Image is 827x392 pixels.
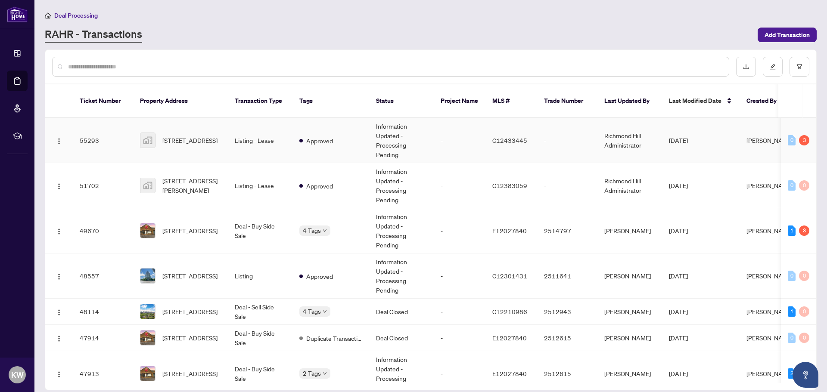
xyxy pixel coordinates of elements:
[369,208,434,253] td: Information Updated - Processing Pending
[597,253,662,299] td: [PERSON_NAME]
[537,299,597,325] td: 2512943
[52,305,66,318] button: Logo
[228,84,292,118] th: Transaction Type
[140,133,155,148] img: thumbnail-img
[228,253,292,299] td: Listing
[765,28,810,42] span: Add Transaction
[492,136,527,144] span: C12433445
[140,304,155,319] img: thumbnail-img
[52,133,66,147] button: Logo
[746,370,793,377] span: [PERSON_NAME]
[303,368,321,378] span: 2 Tags
[537,253,597,299] td: 2511641
[52,224,66,238] button: Logo
[788,135,796,145] div: 0
[434,325,485,351] td: -
[228,208,292,253] td: Deal - Buy Side Sale
[162,307,218,316] span: [STREET_ADDRESS]
[434,253,485,299] td: -
[597,163,662,208] td: Richmond Hill Administrator
[799,180,809,191] div: 0
[434,163,485,208] td: -
[669,182,688,189] span: [DATE]
[746,227,793,235] span: [PERSON_NAME]
[162,136,218,145] span: [STREET_ADDRESS]
[303,306,321,316] span: 4 Tags
[597,118,662,163] td: Richmond Hill Administrator
[228,118,292,163] td: Listing - Lease
[140,269,155,283] img: thumbnail-img
[369,299,434,325] td: Deal Closed
[369,84,434,118] th: Status
[669,272,688,280] span: [DATE]
[11,369,24,381] span: KW
[56,138,62,145] img: Logo
[736,57,756,77] button: download
[537,325,597,351] td: 2512615
[73,208,133,253] td: 49670
[799,333,809,343] div: 0
[669,370,688,377] span: [DATE]
[323,371,327,376] span: down
[537,163,597,208] td: -
[306,181,333,191] span: Approved
[140,223,155,238] img: thumbnail-img
[597,299,662,325] td: [PERSON_NAME]
[56,371,62,378] img: Logo
[492,272,527,280] span: C12301431
[799,225,809,236] div: 3
[669,136,688,144] span: [DATE]
[162,226,218,235] span: [STREET_ADDRESS]
[162,333,218,343] span: [STREET_ADDRESS]
[537,208,597,253] td: 2514797
[306,136,333,145] span: Approved
[743,64,749,70] span: download
[306,272,333,281] span: Approved
[434,208,485,253] td: -
[52,179,66,192] button: Logo
[228,325,292,351] td: Deal - Buy Side Sale
[228,163,292,208] td: Listing - Lease
[597,208,662,253] td: [PERSON_NAME]
[369,325,434,351] td: Deal Closed
[434,118,485,163] td: -
[788,306,796,317] div: 1
[73,84,133,118] th: Ticket Number
[369,118,434,163] td: Information Updated - Processing Pending
[7,6,28,22] img: logo
[140,178,155,193] img: thumbnail-img
[52,367,66,380] button: Logo
[306,333,362,343] span: Duplicate Transaction
[758,28,817,42] button: Add Transaction
[770,64,776,70] span: edit
[799,135,809,145] div: 3
[537,84,597,118] th: Trade Number
[788,225,796,236] div: 1
[763,57,783,77] button: edit
[669,96,721,105] span: Last Modified Date
[323,309,327,314] span: down
[73,299,133,325] td: 48114
[662,84,740,118] th: Last Modified Date
[796,64,802,70] span: filter
[669,227,688,235] span: [DATE]
[746,182,793,189] span: [PERSON_NAME]
[492,227,527,235] span: E12027840
[746,136,793,144] span: [PERSON_NAME]
[746,334,793,342] span: [PERSON_NAME]
[54,12,98,19] span: Deal Processing
[788,271,796,281] div: 0
[434,84,485,118] th: Project Name
[492,182,527,189] span: C12383059
[369,163,434,208] td: Information Updated - Processing Pending
[133,84,228,118] th: Property Address
[746,308,793,315] span: [PERSON_NAME]
[56,273,62,280] img: Logo
[597,325,662,351] td: [PERSON_NAME]
[140,330,155,345] img: thumbnail-img
[45,27,142,43] a: RAHR - Transactions
[56,228,62,235] img: Logo
[162,271,218,281] span: [STREET_ADDRESS]
[434,299,485,325] td: -
[45,12,51,19] span: home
